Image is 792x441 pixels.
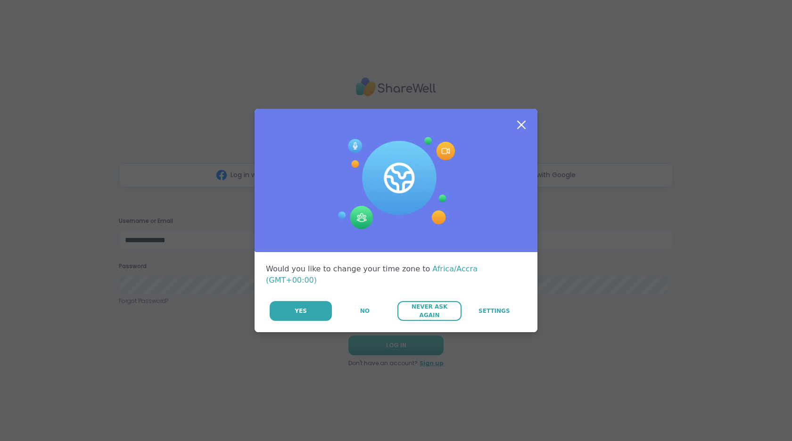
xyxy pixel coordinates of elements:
div: Would you like to change your time zone to [266,263,526,286]
a: Settings [462,301,526,321]
span: Never Ask Again [402,302,456,319]
span: Settings [478,307,510,315]
span: Yes [295,307,307,315]
button: No [333,301,396,321]
button: Never Ask Again [397,301,461,321]
button: Yes [270,301,332,321]
span: Africa/Accra (GMT+00:00) [266,264,478,285]
img: Session Experience [337,137,455,229]
span: No [360,307,370,315]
